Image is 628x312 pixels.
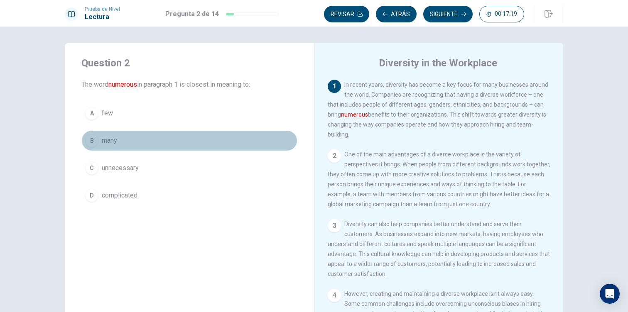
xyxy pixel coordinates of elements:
span: Diversity can also help companies better understand and serve their customers. As businesses expa... [328,221,550,277]
span: The word in paragraph 1 is closest in meaning to: [81,80,297,90]
h4: Diversity in the Workplace [379,56,497,70]
span: few [102,108,113,118]
div: B [85,134,98,147]
span: 00:17:19 [495,11,517,17]
span: complicated [102,190,137,200]
button: Afew [81,103,297,124]
button: Cunnecessary [81,158,297,178]
button: 00:17:19 [479,6,524,22]
font: numerous [108,80,137,88]
span: In recent years, diversity has become a key focus for many businesses around the world. Companies... [328,81,548,138]
div: 1 [328,80,341,93]
span: One of the main advantages of a diverse workplace is the variety of perspectives it brings. When ... [328,151,550,207]
div: C [85,161,98,175]
h1: Lectura [85,12,120,22]
h1: Pregunta 2 de 14 [165,9,219,19]
div: 3 [328,219,341,232]
div: 4 [328,289,341,302]
div: Open Intercom Messenger [600,284,620,304]
font: numerous [341,111,368,118]
button: Dcomplicated [81,185,297,206]
button: Siguiente [423,6,473,22]
div: D [85,189,98,202]
span: Prueba de Nivel [85,6,120,12]
div: 2 [328,149,341,163]
button: Atrás [376,6,417,22]
span: unnecessary [102,163,139,173]
div: A [85,107,98,120]
h4: Question 2 [81,56,297,70]
span: many [102,136,117,146]
button: Revisar [324,6,369,22]
button: Bmany [81,130,297,151]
